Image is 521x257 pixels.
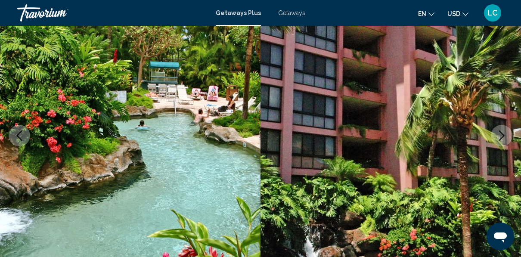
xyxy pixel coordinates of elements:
[418,7,434,20] button: Change language
[216,9,261,16] a: Getaways Plus
[447,10,460,17] span: USD
[487,223,514,250] iframe: Button to launch messaging window
[418,10,426,17] span: en
[447,7,468,20] button: Change currency
[491,125,512,146] button: Next image
[487,9,498,17] span: LC
[17,4,207,22] a: Travorium
[481,4,504,22] button: User Menu
[278,9,305,16] a: Getaways
[9,125,30,146] button: Previous image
